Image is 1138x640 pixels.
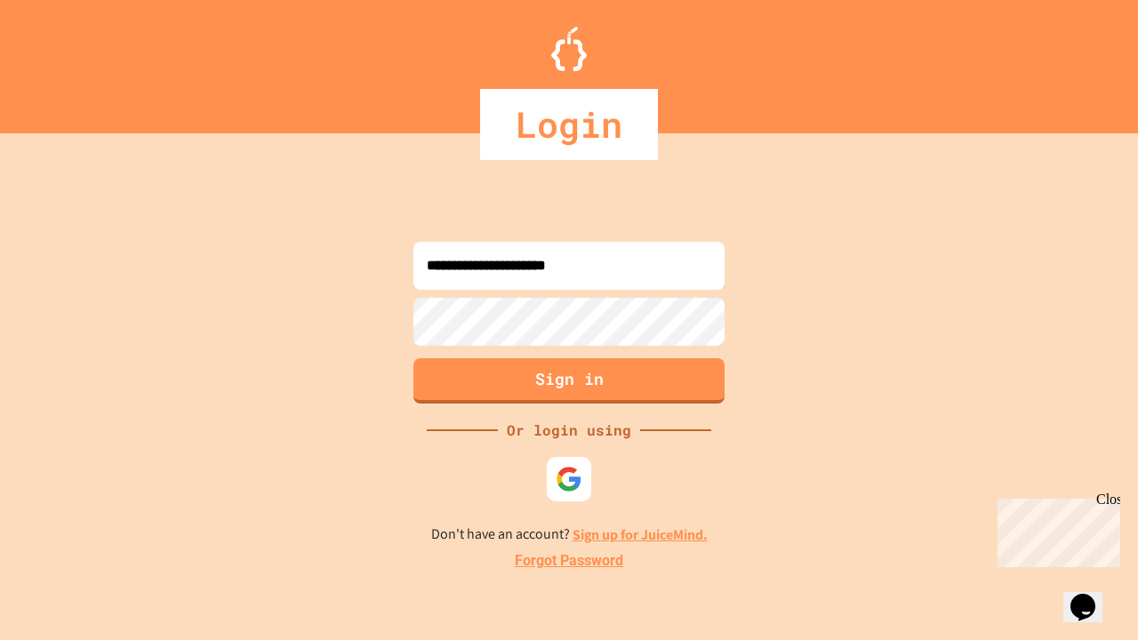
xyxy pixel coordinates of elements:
button: Sign in [413,358,725,404]
p: Don't have an account? [431,524,708,546]
div: Chat with us now!Close [7,7,123,113]
iframe: chat widget [990,492,1120,567]
div: Login [480,89,658,160]
a: Forgot Password [515,550,623,572]
img: google-icon.svg [556,466,582,492]
div: Or login using [498,420,640,441]
img: Logo.svg [551,27,587,71]
a: Sign up for JuiceMind. [573,525,708,544]
iframe: chat widget [1063,569,1120,622]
